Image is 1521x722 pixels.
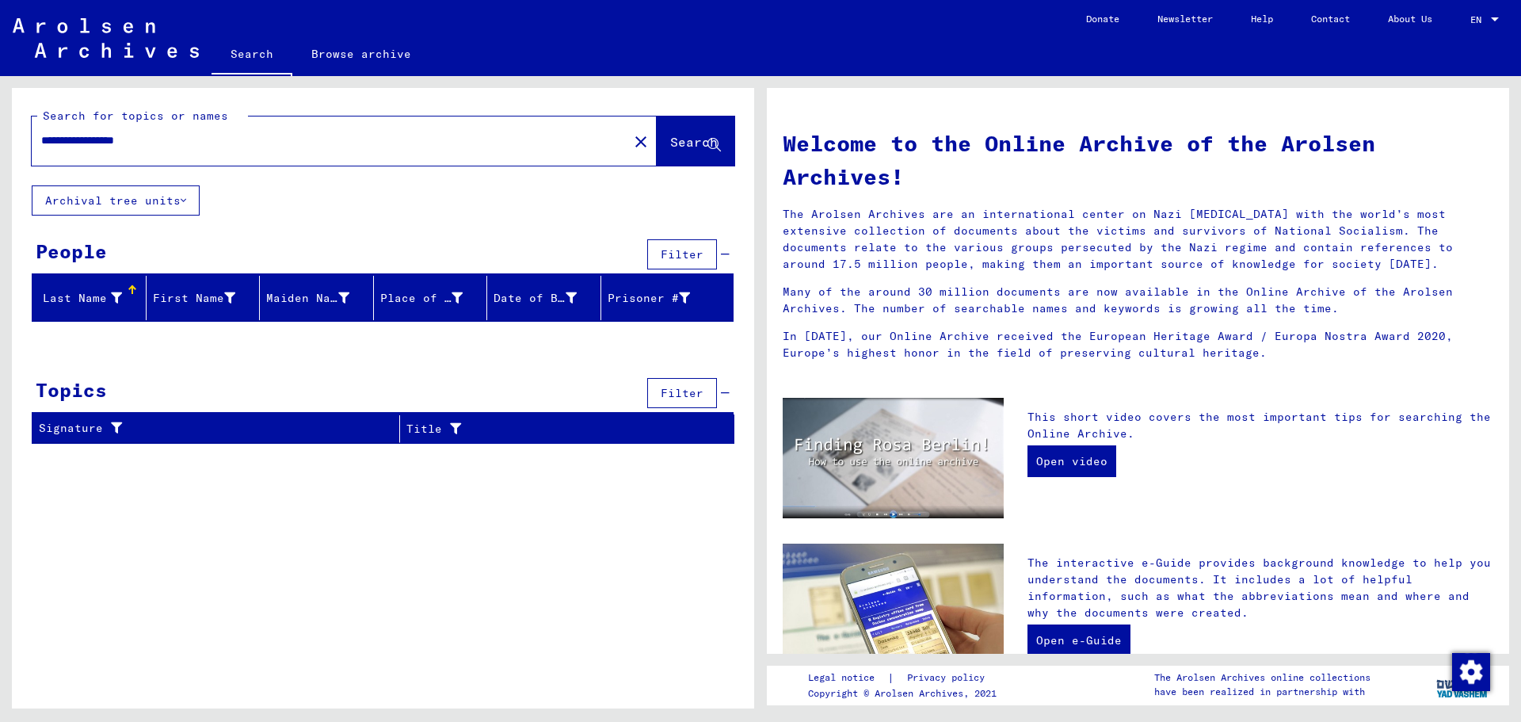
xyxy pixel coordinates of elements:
p: In [DATE], our Online Archive received the European Heritage Award / Europa Nostra Award 2020, Eu... [783,328,1493,361]
p: have been realized in partnership with [1154,685,1370,699]
div: Last Name [39,285,146,311]
button: Clear [625,125,657,157]
span: Filter [661,386,703,400]
div: First Name [153,290,236,307]
div: Maiden Name [266,285,373,311]
div: People [36,237,107,265]
div: Title [406,416,715,441]
div: Topics [36,376,107,404]
div: Date of Birth [494,285,600,311]
img: Arolsen_neg.svg [13,18,199,58]
button: Filter [647,239,717,269]
button: Filter [647,378,717,408]
div: | [808,670,1004,686]
mat-header-cell: First Name [147,276,261,320]
div: Signature [39,420,379,437]
img: eguide.jpg [783,544,1004,691]
mat-header-cell: Place of Birth [374,276,488,320]
div: Title [406,421,695,437]
span: Filter [661,247,703,262]
a: Browse archive [292,35,430,73]
a: Privacy policy [894,670,1004,686]
img: video.jpg [783,398,1004,518]
a: Open e-Guide [1027,625,1130,656]
h1: Welcome to the Online Archive of the Arolsen Archives! [783,127,1493,193]
mat-header-cell: Maiden Name [260,276,374,320]
p: Many of the around 30 million documents are now available in the Online Archive of the Arolsen Ar... [783,284,1493,317]
div: Change consent [1451,652,1489,690]
div: Date of Birth [494,290,577,307]
a: Legal notice [808,670,887,686]
p: Copyright © Arolsen Archives, 2021 [808,686,1004,701]
a: Open video [1027,445,1116,477]
a: Search [212,35,292,76]
button: Archival tree units [32,185,200,216]
span: EN [1470,14,1488,25]
p: The Arolsen Archives online collections [1154,670,1370,685]
mat-header-cell: Last Name [32,276,147,320]
div: Last Name [39,290,122,307]
div: Prisoner # [608,290,691,307]
mat-icon: close [631,132,650,151]
mat-header-cell: Prisoner # [601,276,734,320]
span: Search [670,134,718,150]
img: Change consent [1452,653,1490,691]
div: Place of Birth [380,285,487,311]
mat-header-cell: Date of Birth [487,276,601,320]
p: The interactive e-Guide provides background knowledge to help you understand the documents. It in... [1027,555,1493,621]
mat-label: Search for topics or names [43,109,228,123]
button: Search [657,117,734,166]
div: Prisoner # [608,285,715,311]
p: This short video covers the most important tips for searching the Online Archive. [1027,409,1493,442]
img: yv_logo.png [1433,665,1492,705]
div: First Name [153,285,260,311]
p: The Arolsen Archives are an international center on Nazi [MEDICAL_DATA] with the world’s most ext... [783,206,1493,273]
div: Maiden Name [266,290,349,307]
div: Signature [39,416,399,441]
div: Place of Birth [380,290,463,307]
